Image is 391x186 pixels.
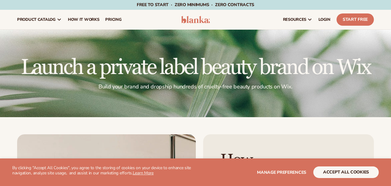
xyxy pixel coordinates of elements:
[280,10,315,29] a: resources
[17,83,374,90] p: Build your brand and dropship hundreds of cruelty-free beauty products on Wix.
[105,17,121,22] span: pricing
[17,17,56,22] span: product catalog
[315,10,333,29] a: LOGIN
[102,10,125,29] a: pricing
[133,170,154,176] a: Learn More
[257,166,306,178] button: Manage preferences
[68,17,99,22] span: How It Works
[14,10,65,29] a: product catalog
[17,57,374,78] h1: Launch a private label beauty brand on Wix
[337,13,374,26] a: Start Free
[283,17,306,22] span: resources
[137,2,254,8] span: Free to start · ZERO minimums · ZERO contracts
[181,16,210,23] img: logo
[12,166,195,176] p: By clicking "Accept All Cookies", you agree to the storing of cookies on your device to enhance s...
[313,166,379,178] button: accept all cookies
[257,169,306,175] span: Manage preferences
[318,17,330,22] span: LOGIN
[65,10,102,29] a: How It Works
